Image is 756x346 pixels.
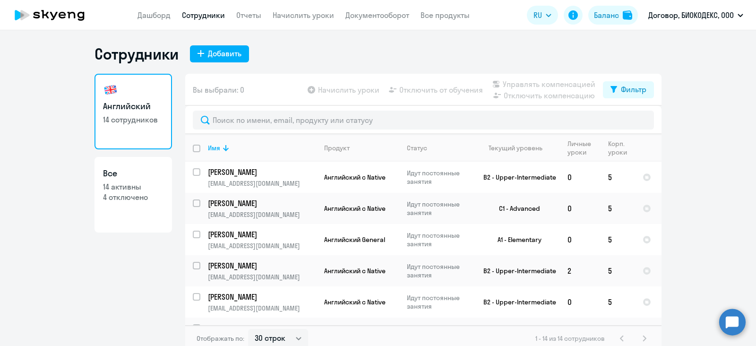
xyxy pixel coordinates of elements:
span: Английский с Native [324,267,386,275]
td: 0 [560,193,601,224]
a: Документооборот [345,10,409,20]
p: Идут постоянные занятия [407,325,472,342]
span: Отображать по: [197,334,244,343]
h1: Сотрудники [94,44,179,63]
p: Идут постоянные занятия [407,200,472,217]
td: 0 [560,224,601,255]
td: B2 - Upper-Intermediate [472,286,560,318]
span: 1 - 14 из 14 сотрудников [535,334,605,343]
p: [PERSON_NAME] [208,292,315,302]
p: [EMAIL_ADDRESS][DOMAIN_NAME] [208,210,316,219]
a: Начислить уроки [273,10,334,20]
p: [PERSON_NAME] [208,229,315,240]
span: Английский с Native [324,173,386,182]
td: 5 [601,162,635,193]
td: A1 - Elementary [472,224,560,255]
div: Статус [407,144,472,152]
td: C1 - Advanced [472,193,560,224]
p: [EMAIL_ADDRESS][DOMAIN_NAME] [208,179,316,188]
a: Дашборд [137,10,171,20]
button: Добавить [190,45,249,62]
div: Имя [208,144,220,152]
td: 5 [601,193,635,224]
td: 5 [601,224,635,255]
p: [PERSON_NAME] [208,323,315,333]
td: B2 - Upper-Intermediate [472,162,560,193]
a: Сотрудники [182,10,225,20]
h3: Все [103,167,163,180]
a: [PERSON_NAME] [208,167,316,177]
div: Добавить [208,48,241,59]
div: Личные уроки [567,139,600,156]
div: Статус [407,144,427,152]
span: Английский с Native [324,204,386,213]
button: Фильтр [603,81,654,98]
a: [PERSON_NAME] [208,229,316,240]
div: Текущий уровень [489,144,542,152]
p: Идут постоянные занятия [407,231,472,248]
span: Английский General [324,235,385,244]
td: 5 [601,286,635,318]
h3: Английский [103,100,163,112]
img: balance [623,10,632,20]
a: [PERSON_NAME] [208,198,316,208]
a: Отчеты [236,10,261,20]
p: Идут постоянные занятия [407,262,472,279]
p: Идут постоянные занятия [407,294,472,311]
p: Договор, БИОКОДЕКС, ООО [648,9,734,21]
div: Продукт [324,144,350,152]
p: [PERSON_NAME] [208,167,315,177]
p: [EMAIL_ADDRESS][DOMAIN_NAME] [208,242,316,250]
p: 4 отключено [103,192,163,202]
span: RU [533,9,542,21]
td: 0 [560,286,601,318]
span: Вы выбрали: 0 [193,84,244,95]
a: [PERSON_NAME] [208,323,316,333]
td: 2 [560,255,601,286]
div: Корп. уроки [608,139,628,156]
img: english [103,82,118,97]
div: Продукт [324,144,399,152]
button: Договор, БИОКОДЕКС, ООО [644,4,748,26]
p: [EMAIL_ADDRESS][DOMAIN_NAME] [208,304,316,312]
a: Английский14 сотрудников [94,74,172,149]
p: Идут постоянные занятия [407,169,472,186]
div: Корп. уроки [608,139,635,156]
div: Баланс [594,9,619,21]
button: RU [527,6,558,25]
td: B2 - Upper-Intermediate [472,255,560,286]
p: 14 сотрудников [103,114,163,125]
button: Балансbalance [588,6,638,25]
input: Поиск по имени, email, продукту или статусу [193,111,654,130]
div: Текущий уровень [480,144,559,152]
a: [PERSON_NAME] [208,260,316,271]
p: [PERSON_NAME] [208,260,315,271]
a: [PERSON_NAME] [208,292,316,302]
div: Имя [208,144,316,152]
p: [PERSON_NAME] [208,198,315,208]
a: Все продукты [421,10,470,20]
td: 5 [601,255,635,286]
a: Все14 активны4 отключено [94,157,172,233]
p: 14 активны [103,182,163,192]
span: Английский с Native [324,298,386,306]
td: 0 [560,162,601,193]
div: Фильтр [621,84,646,95]
div: Личные уроки [567,139,594,156]
p: [EMAIL_ADDRESS][DOMAIN_NAME] [208,273,316,281]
